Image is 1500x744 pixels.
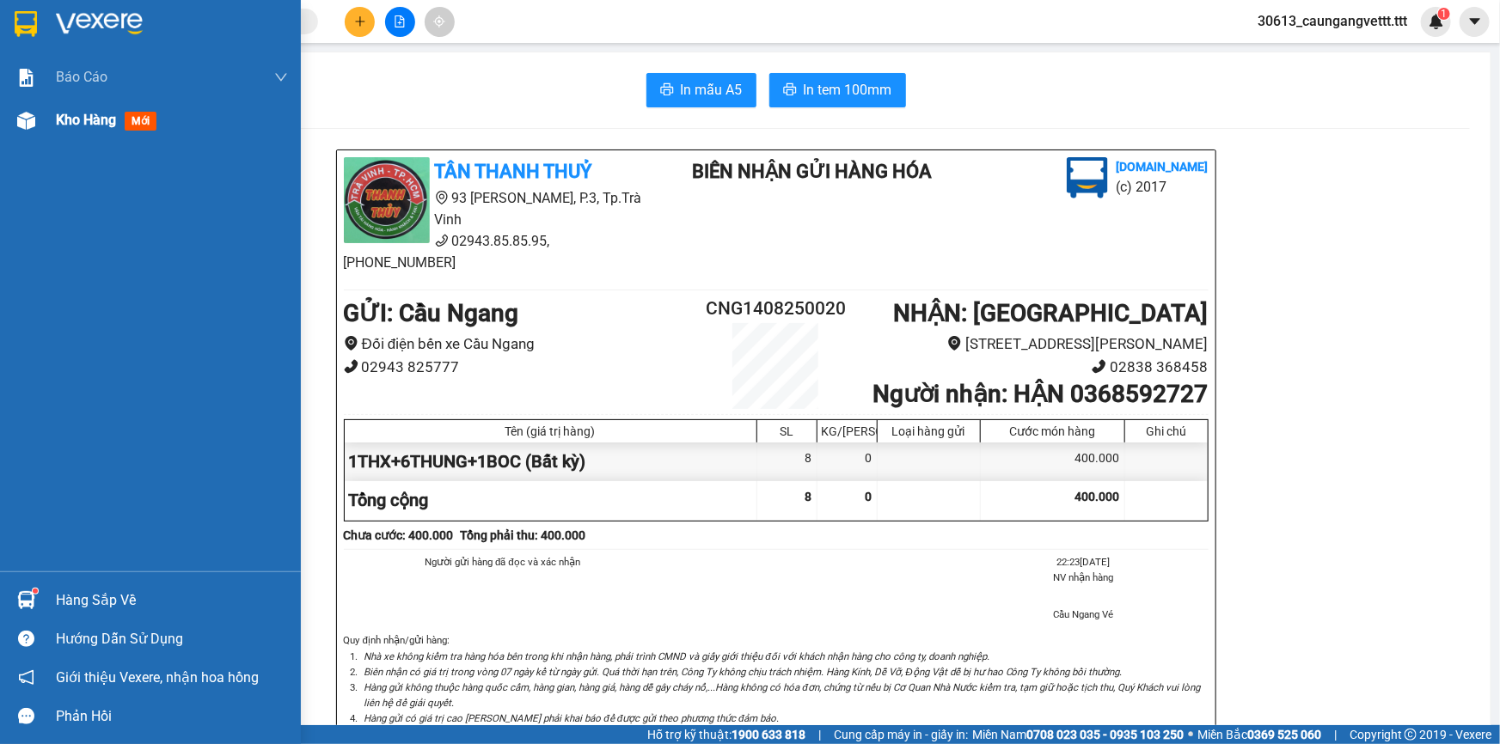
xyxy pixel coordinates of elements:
[15,15,143,35] div: Cầu Ngang
[1438,8,1450,20] sup: 1
[1026,728,1184,741] strong: 0708 023 035 - 0935 103 250
[344,359,358,374] span: phone
[344,528,454,542] b: Chưa cước : 400.000
[681,79,743,101] span: In mẫu A5
[349,424,752,438] div: Tên (giá trị hàng)
[15,16,41,34] span: Gửi:
[461,528,586,542] b: Tổng phải thu: 400.000
[959,554,1209,570] li: 22:23[DATE]
[125,112,156,131] span: mới
[152,113,176,131] span: CC :
[1197,725,1321,744] span: Miền Bắc
[660,82,674,99] span: printer
[1130,424,1203,438] div: Ghi chú
[981,442,1125,481] div: 400.000
[1067,157,1108,198] img: logo.jpg
[1429,14,1444,29] img: icon-new-feature
[872,380,1208,408] b: Người nhận : HẬN 0368592727
[893,299,1208,327] b: NHẬN : [GEOGRAPHIC_DATA]
[364,666,1123,678] i: Biên nhận có giá trị trong vòng 07 ngày kể từ ngày gửi. Quá thời hạn trên, Công Ty không chịu trá...
[435,191,449,204] span: environment
[818,725,821,744] span: |
[344,187,664,230] li: 93 [PERSON_NAME], P.3, Tp.Trà Vinh
[18,631,34,647] span: question-circle
[56,66,107,88] span: Báo cáo
[385,7,415,37] button: file-add
[345,442,757,481] div: 1THX+6THUNG+1BOC (Bất kỳ)
[425,7,455,37] button: aim
[364,712,780,724] i: Hàng gửi có giá trị cao [PERSON_NAME] phải khai báo để được gửi theo phương thức đảm bảo.
[344,157,430,243] img: logo.jpg
[349,490,429,510] span: Tổng cộng
[56,704,288,729] div: Phản hồi
[344,356,704,379] li: 02943 825777
[866,490,872,503] span: 0
[435,161,592,182] b: TÂN THANH THUỶ
[354,15,366,27] span: plus
[732,728,805,741] strong: 1900 633 818
[274,70,288,84] span: down
[33,588,38,594] sup: 1
[155,74,329,98] div: 0368592727
[647,725,805,744] span: Hỗ trợ kỹ thuật:
[1117,160,1209,174] b: [DOMAIN_NAME]
[1460,7,1490,37] button: caret-down
[1405,729,1417,741] span: copyright
[344,230,664,273] li: 02943.85.85.95, [PHONE_NUMBER]
[1247,728,1321,741] strong: 0369 525 060
[1334,725,1337,744] span: |
[1117,176,1209,198] li: (c) 2017
[848,356,1208,379] li: 02838 368458
[56,112,116,128] span: Kho hàng
[972,725,1184,744] span: Miền Nam
[435,234,449,247] span: phone
[344,336,358,351] span: environment
[155,15,329,53] div: [GEOGRAPHIC_DATA]
[848,332,1208,356] li: [STREET_ADDRESS][PERSON_NAME]
[155,53,329,74] div: HẬN
[757,442,817,481] div: 8
[783,82,797,99] span: printer
[817,442,878,481] div: 0
[882,424,976,438] div: Loại hàng gửi
[1467,14,1483,29] span: caret-down
[155,15,196,33] span: Nhận:
[834,725,968,744] span: Cung cấp máy in - giấy in:
[17,69,35,87] img: solution-icon
[56,626,288,652] div: Hướng dẫn sử dụng
[378,554,628,570] li: Người gửi hàng đã đọc và xác nhận
[344,299,519,327] b: GỬI : Cầu Ngang
[822,424,872,438] div: KG/[PERSON_NAME]
[56,667,259,688] span: Giới thiệu Vexere, nhận hoa hồng
[762,424,812,438] div: SL
[364,681,1200,709] i: Hàng gửi không thuộc hàng quốc cấm, hàng gian, hàng giả, hàng dễ gây cháy nổ,...Hàng không có hóa...
[394,15,406,27] span: file-add
[646,73,756,107] button: printerIn mẫu A5
[15,11,37,37] img: logo-vxr
[1244,10,1421,32] span: 30613_caungangvettt.ttt
[692,161,932,182] b: BIÊN NHẬN GỬI HÀNG HÓA
[1188,731,1193,738] span: ⚪️
[947,336,962,351] span: environment
[985,424,1120,438] div: Cước món hàng
[56,588,288,613] div: Hàng sắp về
[769,73,906,107] button: printerIn tem 100mm
[364,650,989,662] i: Nhà xe không kiểm tra hàng hóa bên trong khi nhận hàng, phải trình CMND và giấy giới thiệu đối vớ...
[17,591,35,609] img: warehouse-icon
[959,607,1209,622] li: Cầu Ngang Vé
[1092,359,1106,374] span: phone
[18,669,34,686] span: notification
[17,112,35,130] img: warehouse-icon
[1075,490,1120,503] span: 400.000
[704,295,848,323] h2: CNG1408250020
[344,332,704,356] li: Đối điện bến xe Cầu Ngang
[433,15,445,27] span: aim
[18,708,34,724] span: message
[1441,8,1447,20] span: 1
[345,7,375,37] button: plus
[804,79,892,101] span: In tem 100mm
[152,108,331,132] div: 400.000
[805,490,812,503] span: 8
[959,570,1209,585] li: NV nhận hàng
